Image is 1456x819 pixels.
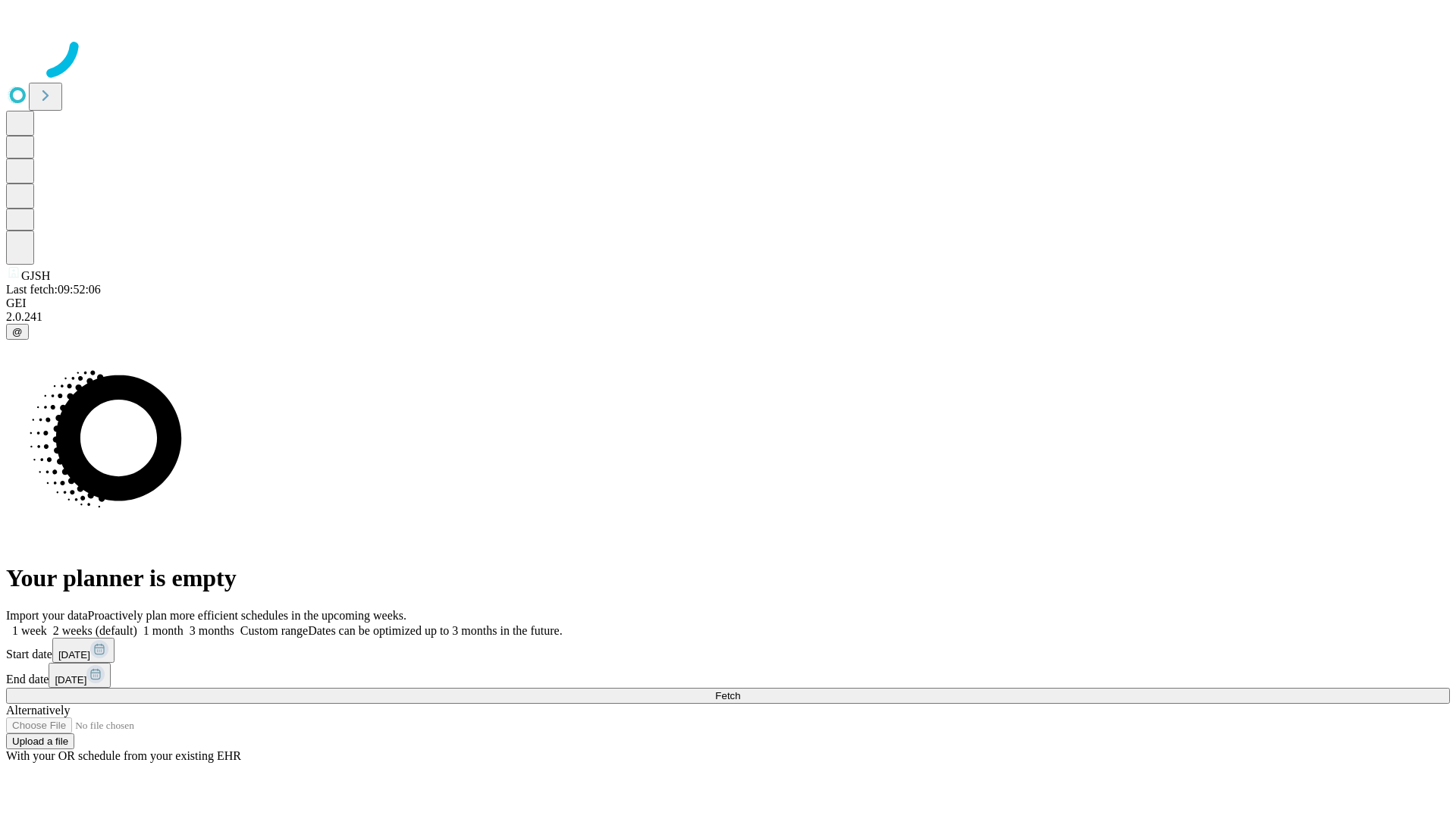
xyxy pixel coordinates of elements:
[53,624,137,637] span: 2 weeks (default)
[143,624,184,637] span: 1 month
[55,674,86,686] span: [DATE]
[49,663,111,688] button: [DATE]
[6,297,1450,310] div: GEI
[240,624,308,637] span: Custom range
[6,324,29,340] button: @
[308,624,562,637] span: Dates can be optimized up to 3 months in the future.
[6,638,1450,663] div: Start date
[6,609,88,622] span: Import your data
[6,733,74,749] button: Upload a file
[6,663,1450,688] div: End date
[58,649,90,661] span: [DATE]
[12,326,23,337] span: @
[88,609,406,622] span: Proactively plan more efficient schedules in the upcoming weeks.
[6,310,1450,324] div: 2.0.241
[6,283,101,296] span: Last fetch: 09:52:06
[21,269,50,282] span: GJSH
[715,690,740,701] span: Fetch
[6,564,1450,592] h1: Your planner is empty
[6,704,70,717] span: Alternatively
[52,638,115,663] button: [DATE]
[6,688,1450,704] button: Fetch
[12,624,47,637] span: 1 week
[6,749,241,762] span: With your OR schedule from your existing EHR
[190,624,234,637] span: 3 months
